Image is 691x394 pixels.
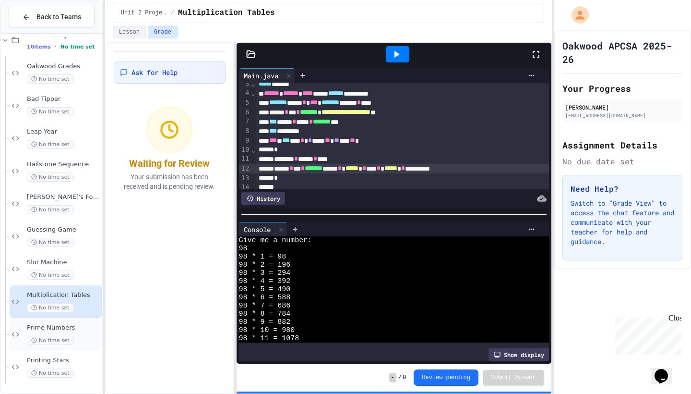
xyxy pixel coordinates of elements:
div: 4 [239,88,251,98]
div: History [241,192,285,205]
span: 98 * 11 = 1078 [239,334,299,343]
span: 98 * 2 = 196 [239,261,291,269]
h3: Need Help? [571,183,674,195]
p: Your submission has been received and is pending review. [119,172,220,191]
span: No time set [27,107,74,116]
span: Ask for Help [131,68,178,77]
div: [EMAIL_ADDRESS][DOMAIN_NAME] [565,112,679,119]
div: Chat with us now!Close [4,4,66,61]
div: 13 [239,173,251,183]
div: 14 [239,183,251,192]
span: No time set [27,205,74,214]
div: My Account [561,4,591,26]
div: [PERSON_NAME] [565,103,679,111]
span: No time set [27,238,74,247]
span: No time set [27,271,74,280]
span: Prime Numbers [27,324,100,332]
span: Fold line [250,89,255,97]
span: Guessing Game [27,226,100,234]
span: Hailstone Sequence [27,160,100,169]
span: Leap Year [27,128,100,136]
p: Switch to "Grade View" to access the chat feature and communicate with your teacher for help and ... [571,198,674,246]
button: Back to Teams [9,7,95,27]
span: 98 * 8 = 784 [239,310,291,318]
span: No time set [27,172,74,182]
span: Give me a number: [239,236,312,245]
div: 3 [239,79,251,89]
div: 11 [239,154,251,164]
button: Review pending [414,369,478,386]
span: Fold line [250,146,255,154]
div: 7 [239,117,251,126]
div: Waiting for Review [129,157,210,170]
span: • [55,43,57,50]
div: No due date set [562,156,682,167]
span: Slot Machine [27,259,100,267]
span: No time set [27,303,74,312]
button: Lesson [113,26,146,38]
iframe: chat widget [651,356,681,384]
span: No time set [27,140,74,149]
span: Bad Tipper [27,95,100,103]
div: 8 [239,126,251,136]
span: No time set [60,44,95,50]
span: Submit Answer [491,374,536,382]
span: / [398,374,402,382]
span: Back to Teams [36,12,81,22]
button: Grade [148,26,178,38]
span: 98 * 6 = 588 [239,294,291,302]
span: 98 * 4 = 392 [239,277,291,285]
span: [PERSON_NAME]'s Formula [27,193,100,201]
span: 98 * 10 = 980 [239,326,295,334]
div: 10 [239,145,251,154]
span: - [389,373,396,382]
div: 6 [239,108,251,117]
div: 9 [239,136,251,146]
span: 10 items [27,44,51,50]
h1: Oakwood APCSA 2025-26 [562,39,682,66]
h2: Assignment Details [562,138,682,152]
div: Main.java [239,68,295,83]
div: Show display [488,348,549,361]
span: Unit 2 Projects [121,9,167,17]
button: Submit Answer [483,370,544,385]
span: 98 * 3 = 294 [239,269,291,277]
span: Multiplication Tables [27,291,100,299]
span: 98 * 7 = 686 [239,302,291,310]
div: Main.java [239,71,283,81]
div: Console [239,222,287,236]
span: 98 * 9 = 882 [239,318,291,326]
span: No time set [27,369,74,378]
span: No time set [27,336,74,345]
div: 12 [239,164,251,173]
div: 5 [239,98,251,108]
span: / [171,9,174,17]
div: Console [239,224,275,234]
iframe: chat widget [611,314,681,355]
span: 0 [403,374,406,382]
span: 98 * 5 = 490 [239,285,291,294]
span: No time set [27,74,74,84]
h2: Your Progress [562,82,682,95]
span: Fold line [250,80,255,87]
span: Oakwood Grades [27,62,100,71]
span: 98 [239,245,248,253]
span: Multiplication Tables [178,7,275,19]
span: Printing Stars [27,357,100,365]
span: 98 * 1 = 98 [239,253,286,261]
